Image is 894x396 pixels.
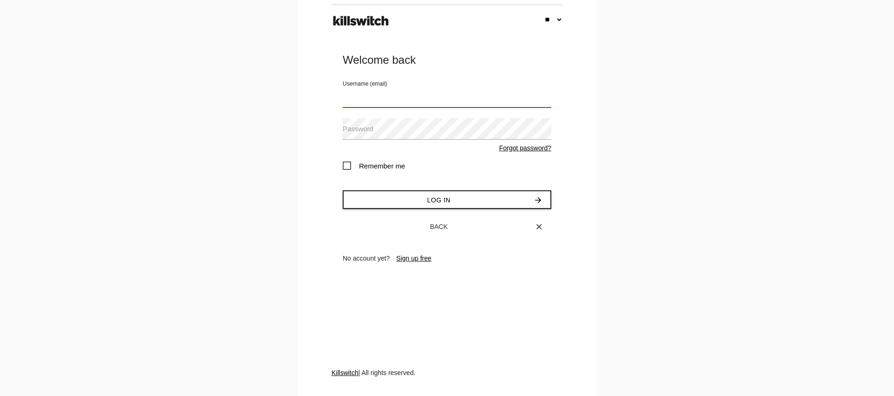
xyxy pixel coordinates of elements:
span: No account yet? [343,255,390,262]
div: Welcome back [343,53,551,67]
i: close [535,218,544,235]
a: Forgot password? [499,144,551,152]
a: Killswitch [332,369,359,376]
label: Password [343,124,373,134]
button: Log inarrow_forward [343,190,551,209]
span: Log in [427,196,450,204]
span: Remember me [343,160,405,172]
i: arrow_forward [534,191,543,209]
label: Username (email) [343,80,387,88]
div: | All rights reserved. [332,368,562,396]
span: Back [430,223,447,230]
a: Sign up free [396,255,432,262]
img: ks-logo-black-footer.png [331,13,391,29]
